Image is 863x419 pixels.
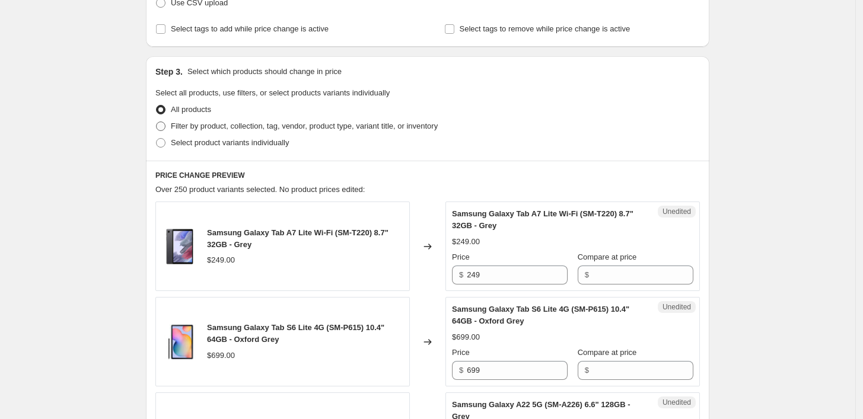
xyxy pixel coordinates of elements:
[162,229,198,264] img: 57_d50726cf-62de-4280-b53c-dc1033eae08f_80x.jpg
[207,254,235,266] div: $249.00
[578,348,637,357] span: Compare at price
[452,348,470,357] span: Price
[155,185,365,194] span: Over 250 product variants selected. No product prices edited:
[460,24,630,33] span: Select tags to remove while price change is active
[155,171,700,180] h6: PRICE CHANGE PREVIEW
[452,305,629,325] span: Samsung Galaxy Tab S6 Lite 4G (SM-P615) 10.4" 64GB - Oxford Grey
[578,252,637,261] span: Compare at price
[155,88,390,97] span: Select all products, use filters, or select products variants individually
[187,66,342,78] p: Select which products should change in price
[171,24,329,33] span: Select tags to add while price change is active
[663,398,691,407] span: Unedited
[452,209,633,230] span: Samsung Galaxy Tab A7 Lite Wi-Fi (SM-T220) 8.7" 32GB - Grey
[459,366,463,375] span: $
[452,331,480,343] div: $699.00
[663,207,691,216] span: Unedited
[171,121,438,130] span: Filter by product, collection, tag, vendor, product type, variant title, or inventory
[207,228,388,249] span: Samsung Galaxy Tab A7 Lite Wi-Fi (SM-T220) 8.7" 32GB - Grey
[459,270,463,279] span: $
[155,66,183,78] h2: Step 3.
[171,105,211,114] span: All products
[171,138,289,147] span: Select product variants individually
[585,366,589,375] span: $
[452,236,480,248] div: $249.00
[585,270,589,279] span: $
[207,323,384,344] span: Samsung Galaxy Tab S6 Lite 4G (SM-P615) 10.4" 64GB - Oxford Grey
[162,324,198,360] img: 008_galaxytabs6_lite_oxford_gray_front_with_s_pen-1_80x.jpg
[663,302,691,312] span: Unedited
[207,350,235,362] div: $699.00
[452,252,470,261] span: Price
